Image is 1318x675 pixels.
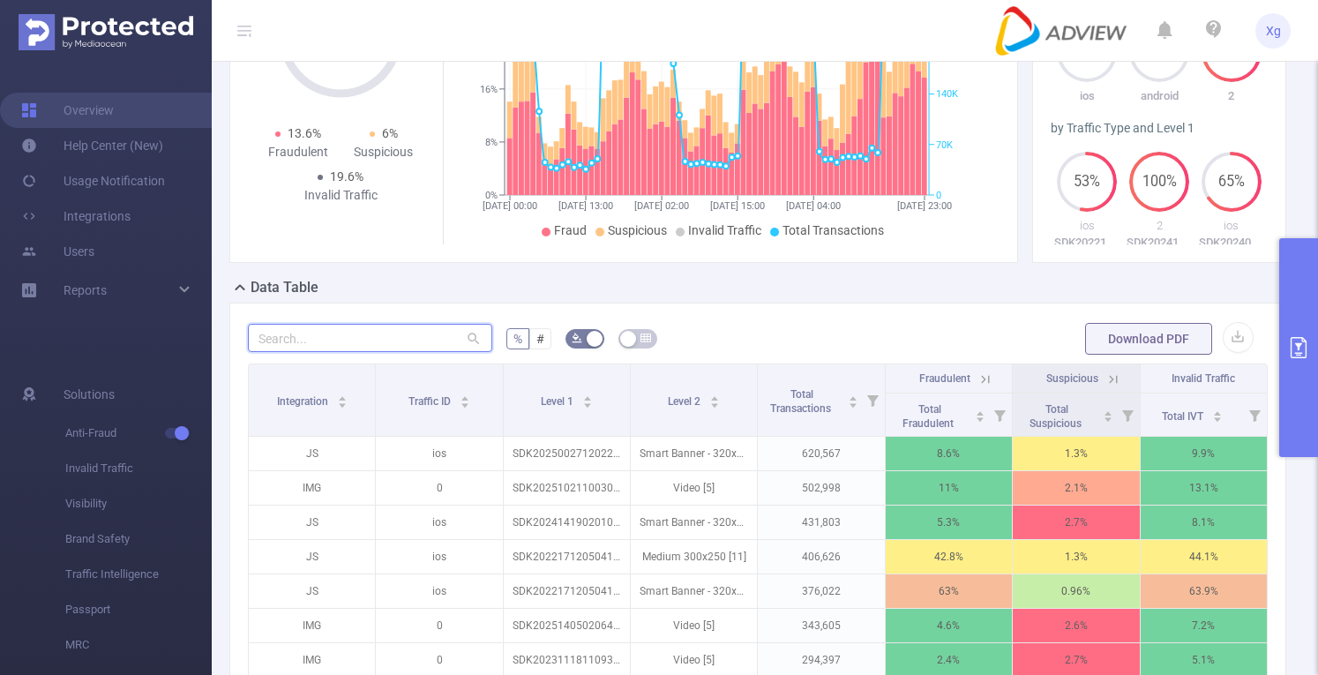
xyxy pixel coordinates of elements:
[1141,506,1267,539] p: 8.1%
[848,394,857,399] i: icon: caret-up
[288,126,321,140] span: 13.6%
[758,437,884,470] p: 620,567
[631,506,757,539] p: Smart Banner - 320x50 [0]
[249,471,375,505] p: IMG
[376,574,502,608] p: ios
[536,332,544,346] span: #
[64,283,107,297] span: Reports
[1051,119,1267,138] div: by Traffic Type and Level 1
[19,14,193,50] img: Protected Media
[21,199,131,234] a: Integrations
[710,401,720,406] i: icon: caret-down
[65,592,212,627] span: Passport
[886,471,1012,505] p: 11%
[65,486,212,521] span: Visibility
[65,451,212,486] span: Invalid Traffic
[504,574,630,608] p: SDK20221712050410xhhnonnqqwbv3yi
[483,200,537,212] tspan: [DATE] 00:00
[582,394,592,399] i: icon: caret-up
[1123,217,1195,235] p: 2
[688,223,761,237] span: Invalid Traffic
[1172,372,1235,385] span: Invalid Traffic
[1013,437,1139,470] p: 1.3%
[1162,410,1206,423] span: Total IVT
[1141,471,1267,505] p: 13.1%
[631,471,757,505] p: Video [5]
[631,574,757,608] p: Smart Banner - 320x50 [0]
[249,437,375,470] p: JS
[1115,394,1140,436] i: Filter menu
[608,223,667,237] span: Suspicious
[277,395,331,408] span: Integration
[640,333,651,343] i: icon: table
[376,609,502,642] p: 0
[1013,506,1139,539] p: 2.7%
[485,190,498,201] tspan: 0%
[975,409,985,419] div: Sort
[1202,175,1262,189] span: 65%
[1213,415,1223,420] i: icon: caret-down
[1141,540,1267,574] p: 44.1%
[710,200,765,212] tspan: [DATE] 15:00
[886,506,1012,539] p: 5.3%
[408,395,453,408] span: Traffic ID
[1266,13,1281,49] span: Xg
[21,93,114,128] a: Overview
[65,416,212,451] span: Anti-Fraud
[64,377,115,412] span: Solutions
[1103,415,1112,420] i: icon: caret-down
[504,506,630,539] p: SDK20241419020101vsp8u0y4dp7bqf1
[376,506,502,539] p: ios
[1051,234,1123,251] p: SDK20221712050410xhhnonnqqwbv3yi
[1013,540,1139,574] p: 1.3%
[886,540,1012,574] p: 42.8%
[298,186,384,205] div: Invalid Traffic
[786,200,841,212] tspan: [DATE] 04:00
[848,401,857,406] i: icon: caret-down
[504,540,630,574] p: SDK20221712050410xhhnonnqqwbv3yi
[1141,437,1267,470] p: 9.9%
[710,394,720,399] i: icon: caret-up
[936,139,953,151] tspan: 70K
[582,401,592,406] i: icon: caret-down
[255,143,341,161] div: Fraudulent
[709,394,720,404] div: Sort
[770,388,834,415] span: Total Transactions
[376,540,502,574] p: ios
[1195,234,1268,251] p: SDK20240213020451qsfgewatm3hwx06
[1213,409,1223,414] i: icon: caret-up
[21,128,163,163] a: Help Center (New)
[513,332,522,346] span: %
[1057,175,1117,189] span: 53%
[1051,87,1123,105] p: ios
[249,574,375,608] p: JS
[541,395,576,408] span: Level 1
[460,401,469,406] i: icon: caret-down
[504,437,630,470] p: SDK20250027120226cxxdb7eglzgd08b
[1129,175,1189,189] span: 100%
[249,609,375,642] p: IMG
[64,273,107,308] a: Reports
[558,200,613,212] tspan: [DATE] 13:00
[337,394,348,404] div: Sort
[248,324,492,352] input: Search...
[1013,471,1139,505] p: 2.1%
[1030,403,1084,430] span: Total Suspicious
[1141,574,1267,608] p: 63.9%
[1123,87,1195,105] p: android
[1103,409,1113,419] div: Sort
[848,394,858,404] div: Sort
[902,403,956,430] span: Total Fraudulent
[976,415,985,420] i: icon: caret-down
[65,557,212,592] span: Traffic Intelligence
[1195,87,1268,105] p: 2
[376,437,502,470] p: ios
[341,143,426,161] div: Suspicious
[919,372,970,385] span: Fraudulent
[65,521,212,557] span: Brand Safety
[65,627,212,663] span: MRC
[504,471,630,505] p: SDK202510211003097k4b8bd81fh0iw0
[860,364,885,436] i: Filter menu
[1141,609,1267,642] p: 7.2%
[1212,409,1223,419] div: Sort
